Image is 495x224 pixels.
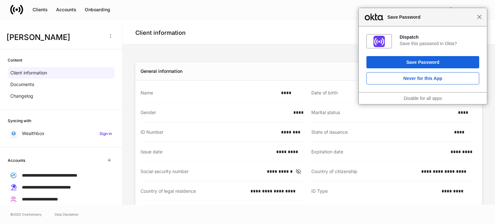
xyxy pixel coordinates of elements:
button: Never for this App [366,72,479,84]
a: Documents [8,79,114,90]
div: ID Type [311,188,438,195]
p: Client information [10,70,47,76]
div: Name [141,90,277,96]
h6: Syncing with [8,118,31,124]
span: Close [477,15,482,19]
div: Marital status [311,109,454,116]
p: Documents [10,81,34,88]
div: State of issuance [311,129,450,135]
a: Client information [8,67,114,79]
div: Onboarding [85,6,110,13]
a: Changelog [8,90,114,102]
div: Date of birth [311,90,448,96]
div: Issue date [141,149,272,155]
div: Gender [141,109,289,116]
div: Expiration date [311,149,447,155]
h3: [PERSON_NAME] [6,32,103,43]
p: Wealthbox [22,130,44,137]
h6: Accounts [8,157,25,163]
a: WealthboxSign in [8,128,114,139]
div: Country of legal residence [141,188,247,194]
h4: Client information [135,29,186,37]
div: Accounts [56,6,76,13]
img: IoaI0QAAAAZJREFUAwDpn500DgGa8wAAAABJRU5ErkJggg== [374,36,385,47]
div: ID Number [141,129,277,135]
h6: Content [8,57,22,63]
div: Social security number [141,168,263,175]
div: Clients [33,6,48,13]
span: © 2025 OneAdvisory [10,212,42,217]
div: Country of citizenship [311,168,417,175]
a: Data Disclaimer [55,212,79,217]
button: Accounts [52,5,81,15]
h6: Sign in [100,131,112,137]
button: Onboarding [81,5,114,15]
p: Changelog [10,93,33,99]
div: General information [141,68,182,74]
div: Save this password in Okta? [400,41,479,46]
button: Clients [28,5,52,15]
a: Disable for all apps [403,96,442,101]
div: Dispatch [400,34,479,40]
button: Save Password [366,56,479,68]
span: Save Password [384,13,477,21]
